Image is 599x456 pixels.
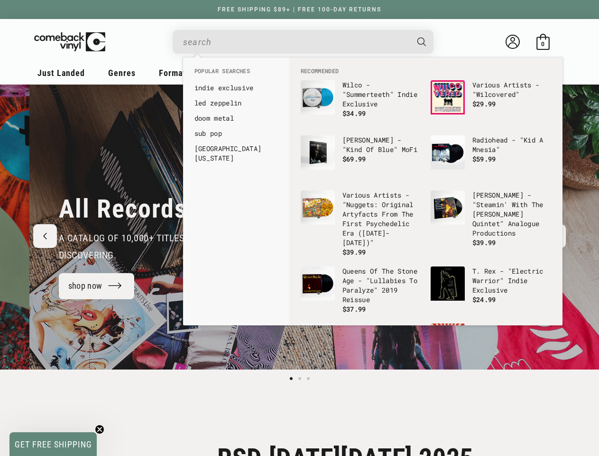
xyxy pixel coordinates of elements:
span: 0 [541,40,544,47]
li: default_suggestions: indie exclusive [190,80,283,95]
p: T. Rex - "Electric Warrior" Indie Exclusive [472,266,551,295]
a: Miles Davis - "Steamin' With The Miles Davis Quintet" Analogue Productions [PERSON_NAME] - "Steam... [431,190,551,247]
img: T. Rex - "Electric Warrior" Indie Exclusive [431,266,465,301]
img: Various Artists - "Nuggets: Original Artyfacts From The First Psychedelic Era (1965-1968)" [301,190,335,225]
button: Previous slide [33,224,57,248]
a: shop now [59,273,135,299]
li: default_products: Queens Of The Stone Age - "Lullabies To Paralyze" 2019 Reissue [296,262,426,319]
p: Various Artists - "Nuggets: Original Artyfacts From The First Psychedelic Era ([DATE]-[DATE])" [342,190,421,247]
li: Recommended [296,67,556,76]
a: Radiohead - "Kid A Mnesia" Radiohead - "Kid A Mnesia" $59.99 [431,135,551,181]
span: Formats [159,68,190,78]
li: default_suggestions: doom metal [190,111,283,126]
span: $39.99 [342,247,366,256]
img: Miles Davis - "Steamin' With The Miles Davis Quintet" Analogue Productions [431,190,465,225]
span: $24.99 [472,295,496,304]
span: $59.99 [472,154,496,163]
input: When autocomplete results are available use up and down arrows to review and enter to select [183,32,408,52]
a: indie exclusive [194,83,278,93]
button: Load slide 1 of 3 [287,374,295,383]
span: $29.99 [472,99,496,108]
p: Queens Of The Stone Age - "Lullabies To Paralyze" 2019 Reissue [342,266,421,304]
p: Radiohead - "Kid A Mnesia" [472,135,551,154]
span: $69.99 [342,154,366,163]
p: [PERSON_NAME] - "Kind Of Blue" MoFi [342,135,421,154]
button: Search [409,30,434,54]
li: default_products: T. Rex - "Electric Warrior" Indie Exclusive [426,262,556,317]
div: GET FREE SHIPPINGClose teaser [9,432,97,456]
span: $39.99 [472,238,496,247]
button: Close teaser [95,425,104,434]
img: Miles Davis - "Kind Of Blue" MoFi [301,135,335,170]
span: $37.99 [342,304,366,313]
a: T. Rex - "Electric Warrior" Indie Exclusive T. Rex - "Electric Warrior" Indie Exclusive $24.99 [431,266,551,312]
a: Wilco - "Summerteeth" Indie Exclusive Wilco - "Summerteeth" Indie Exclusive $34.99 [301,80,421,126]
h2: All Records [59,193,187,225]
img: Radiohead - "Kid A Mnesia" [431,135,465,170]
img: The Beatles - "1" [301,323,335,358]
a: Miles Davis - "Kind Of Blue" MoFi [PERSON_NAME] - "Kind Of Blue" MoFi $69.99 [301,135,421,181]
a: [GEOGRAPHIC_DATA][US_STATE] [194,144,278,163]
img: Various Artists - "Wilcovered" [431,80,465,114]
a: Various Artists - "Nuggets: Original Artyfacts From The First Psychedelic Era (1965-1968)" Variou... [301,190,421,257]
span: a catalog of 10,000+ Titles that are all worth discovering. [59,232,279,261]
span: $34.99 [342,109,366,118]
button: Load slide 3 of 3 [304,374,313,383]
p: Various Artists - "Wilcovered" [472,80,551,99]
span: Just Landed [37,68,85,78]
li: default_products: Various Artists - "Nuggets: Original Artyfacts From The First Psychedelic Era (... [296,186,426,262]
li: default_products: Various Artists - "Wilcovered" [426,76,556,131]
li: default_products: Wilco - "Summerteeth" Indie Exclusive [296,76,426,131]
div: Search [173,30,433,54]
img: Queens Of The Stone Age - "Lullabies To Paralyze" 2019 Reissue [301,266,335,301]
div: Popular Searches [183,57,289,171]
li: default_products: Radiohead - "Kid A Mnesia" [426,131,556,186]
a: led zeppelin [194,98,278,108]
li: default_products: Miles Davis - "Kind Of Blue" MoFi [296,131,426,186]
img: Wilco - "Summerteeth" Indie Exclusive [301,80,335,114]
button: Load slide 2 of 3 [295,374,304,383]
span: GET FREE SHIPPING [15,439,92,449]
p: [PERSON_NAME] - "Steamin' With The [PERSON_NAME] Quintet" Analogue Productions [472,190,551,238]
li: default_products: The Beatles - "1" [296,319,426,374]
li: default_suggestions: hotel california [190,141,283,166]
a: Various Artists - "Wilcovered" Various Artists - "Wilcovered" $29.99 [431,80,551,126]
img: Incubus - "Light Grenades" Regular [431,323,465,358]
li: default_suggestions: led zeppelin [190,95,283,111]
li: default_products: Incubus - "Light Grenades" Regular [426,319,556,374]
p: The Beatles - "1" [342,323,421,333]
li: default_suggestions: sub pop [190,126,283,141]
div: Recommended [289,57,562,325]
span: Genres [108,68,136,78]
p: Wilco - "Summerteeth" Indie Exclusive [342,80,421,109]
a: The Beatles - "1" The Beatles - "1" [301,323,421,369]
p: Incubus - "Light Grenades" Regular [472,323,551,342]
a: doom metal [194,114,278,123]
li: default_products: Miles Davis - "Steamin' With The Miles Davis Quintet" Analogue Productions [426,186,556,252]
a: Incubus - "Light Grenades" Regular Incubus - "Light Grenades" Regular [431,323,551,369]
li: Popular Searches [190,67,283,80]
a: Queens Of The Stone Age - "Lullabies To Paralyze" 2019 Reissue Queens Of The Stone Age - "Lullabi... [301,266,421,314]
a: FREE SHIPPING $89+ | FREE 100-DAY RETURNS [208,6,391,13]
a: sub pop [194,129,278,138]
